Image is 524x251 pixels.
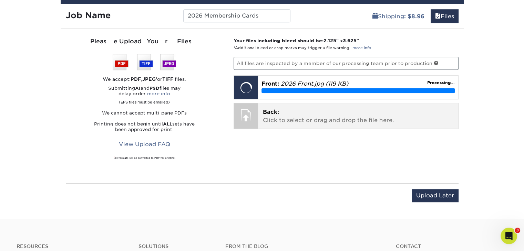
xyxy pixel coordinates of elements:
[66,121,224,132] p: Printing does not begin until sets have been approved for print.
[234,38,359,43] strong: Your files including bleed should be: " x "
[412,189,459,202] input: Upload Later
[323,38,336,43] span: 2.125
[138,243,215,249] h4: Solutions
[515,228,520,233] span: 3
[135,86,141,91] strong: AI
[396,243,507,249] a: Contact
[234,46,371,50] small: *Additional bleed or crop marks may trigger a file warning –
[114,138,175,151] a: View Upload FAQ
[183,9,290,22] input: Enter a job name
[147,91,170,96] a: more info
[261,80,279,87] span: Front:
[17,243,128,249] h4: Resources
[142,76,156,82] strong: JPEG
[234,57,459,70] p: All files are inspected by a member of our processing team prior to production.
[163,121,172,127] strong: ALL
[263,108,453,124] p: Click to select or drag and drop the file here.
[404,13,424,20] b: : $8.96
[343,38,357,43] span: 3.625
[66,37,224,46] div: Please Upload Your Files
[352,46,371,50] a: more info
[372,13,378,20] span: shipping
[66,10,111,20] strong: Job Name
[501,228,517,244] iframe: Intercom live chat
[66,86,224,105] p: Submitting and files may delay order:
[435,13,441,20] span: files
[431,9,459,23] a: Files
[66,110,224,116] p: We cannot accept multi-page PDFs
[368,9,429,23] a: Shipping: $8.96
[263,109,279,115] span: Back:
[131,76,141,82] strong: PDF
[173,76,175,80] sup: 1
[66,156,224,160] div: All formats will be converted to PDF for printing.
[119,97,170,105] small: (EPS files must be emailed)
[150,86,160,91] strong: PSD
[162,76,173,82] strong: TIFF
[281,80,348,87] em: 2026 Front.jpg (119 KB)
[156,76,157,80] sup: 1
[113,54,176,70] img: We accept: PSD, TIFF, or JPEG (JPG)
[66,76,224,83] div: We accept: , or files.
[225,243,377,249] h4: From the Blog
